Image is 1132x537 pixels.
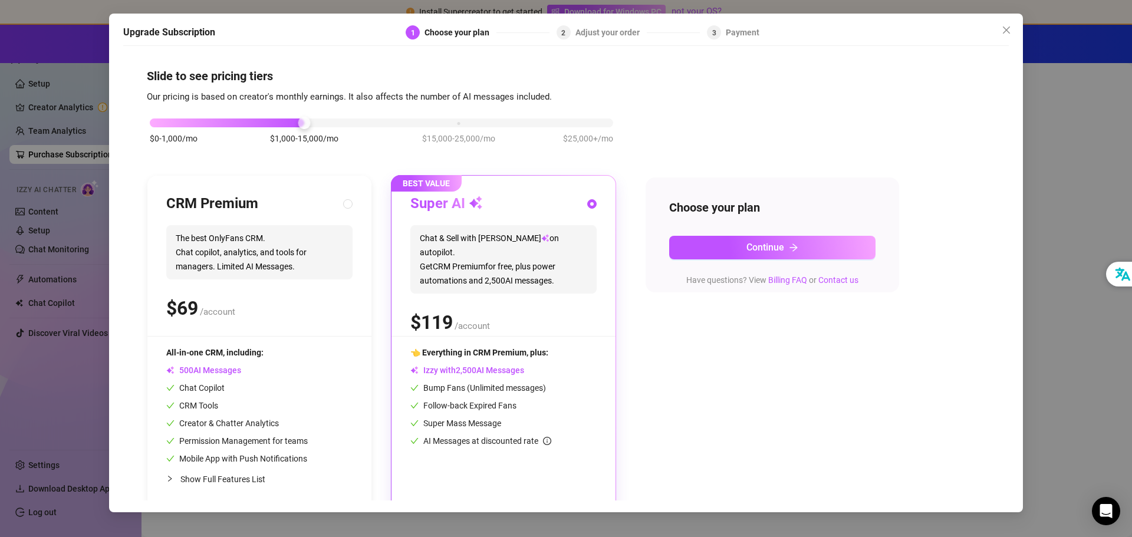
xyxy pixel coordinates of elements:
[561,28,565,37] span: 2
[166,475,173,482] span: collapsed
[818,275,858,285] a: Contact us
[712,28,716,37] span: 3
[410,419,419,427] span: check
[166,225,353,279] span: The best OnlyFans CRM. Chat copilot, analytics, and tools for managers. Limited AI Messages.
[410,225,597,294] span: Chat & Sell with [PERSON_NAME] on autopilot. Get CRM Premium for free, plus power automations and...
[746,242,784,253] span: Continue
[166,384,175,392] span: check
[410,348,548,357] span: 👈 Everything in CRM Premium, plus:
[150,132,198,145] span: $0-1,000/mo
[669,236,876,259] button: Continuearrow-right
[391,175,462,192] span: BEST VALUE
[768,275,807,285] a: Billing FAQ
[410,437,419,445] span: check
[166,454,307,463] span: Mobile App with Push Notifications
[166,348,264,357] span: All-in-one CRM, including:
[410,311,453,334] span: $
[166,419,175,427] span: check
[575,25,647,39] div: Adjust your order
[422,132,495,145] span: $15,000-25,000/mo
[166,297,198,319] span: $
[166,419,279,428] span: Creator & Chatter Analytics
[410,401,419,410] span: check
[410,401,516,410] span: Follow-back Expired Fans
[669,199,876,216] h4: Choose your plan
[147,67,985,84] h4: Slide to see pricing tiers
[166,437,175,445] span: check
[270,132,338,145] span: $1,000-15,000/mo
[686,275,858,285] span: Have questions? View or
[543,437,551,445] span: info-circle
[411,28,415,37] span: 1
[166,365,241,375] span: AI Messages
[423,436,551,446] span: AI Messages at discounted rate
[997,21,1016,39] button: Close
[1002,25,1011,35] span: close
[726,25,759,39] div: Payment
[424,25,496,39] div: Choose your plan
[166,401,175,410] span: check
[147,91,552,101] span: Our pricing is based on creator's monthly earnings. It also affects the number of AI messages inc...
[410,383,546,393] span: Bump Fans (Unlimited messages)
[410,419,501,428] span: Super Mass Message
[166,465,353,493] div: Show Full Features List
[123,25,215,39] h5: Upgrade Subscription
[166,454,175,463] span: check
[563,132,613,145] span: $25,000+/mo
[997,25,1016,35] span: Close
[789,243,798,252] span: arrow-right
[410,384,419,392] span: check
[200,307,235,317] span: /account
[410,365,524,375] span: Izzy with AI Messages
[455,321,490,331] span: /account
[166,436,308,446] span: Permission Management for teams
[180,475,265,484] span: Show Full Features List
[166,401,218,410] span: CRM Tools
[166,195,258,213] h3: CRM Premium
[1092,497,1120,525] div: Open Intercom Messenger
[166,383,225,393] span: Chat Copilot
[410,195,483,213] h3: Super AI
